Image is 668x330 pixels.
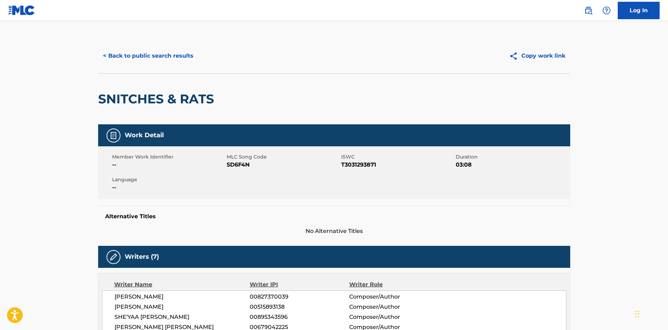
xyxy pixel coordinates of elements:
span: -- [112,161,225,169]
h5: Work Detail [125,131,164,139]
span: Member Work Identifier [112,153,225,161]
span: MLC Song Code [227,153,339,161]
img: MLC Logo [8,5,35,15]
h2: SNITCHES & RATS [98,91,218,107]
span: ISWC [341,153,454,161]
span: T3031293871 [341,161,454,169]
span: [PERSON_NAME] [115,303,250,311]
span: 00895343596 [250,313,349,321]
button: Copy work link [504,47,570,65]
div: Writer Role [349,280,440,289]
a: Public Search [581,3,595,17]
div: Drag [635,303,639,324]
span: No Alternative Titles [98,227,570,235]
img: Work Detail [109,131,118,140]
img: help [602,6,611,15]
img: Copy work link [509,52,521,60]
span: -- [112,183,225,192]
span: Composer/Author [349,293,440,301]
img: Writers [109,253,118,261]
div: Writer Name [114,280,250,289]
span: [PERSON_NAME] [115,293,250,301]
button: < Back to public search results [98,47,198,65]
span: Composer/Author [349,303,440,311]
div: Writer IPI [250,280,349,289]
span: Duration [456,153,568,161]
span: Composer/Author [349,313,440,321]
span: 00515893138 [250,303,349,311]
div: Help [600,3,614,17]
a: Log In [618,2,660,19]
span: 00827370039 [250,293,349,301]
span: 03:08 [456,161,568,169]
span: SD6F4N [227,161,339,169]
span: SHE'YAA [PERSON_NAME] [115,313,250,321]
span: Language [112,176,225,183]
img: search [584,6,593,15]
h5: Writers (7) [125,253,159,261]
h5: Alternative Titles [105,213,563,220]
iframe: Chat Widget [633,296,668,330]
